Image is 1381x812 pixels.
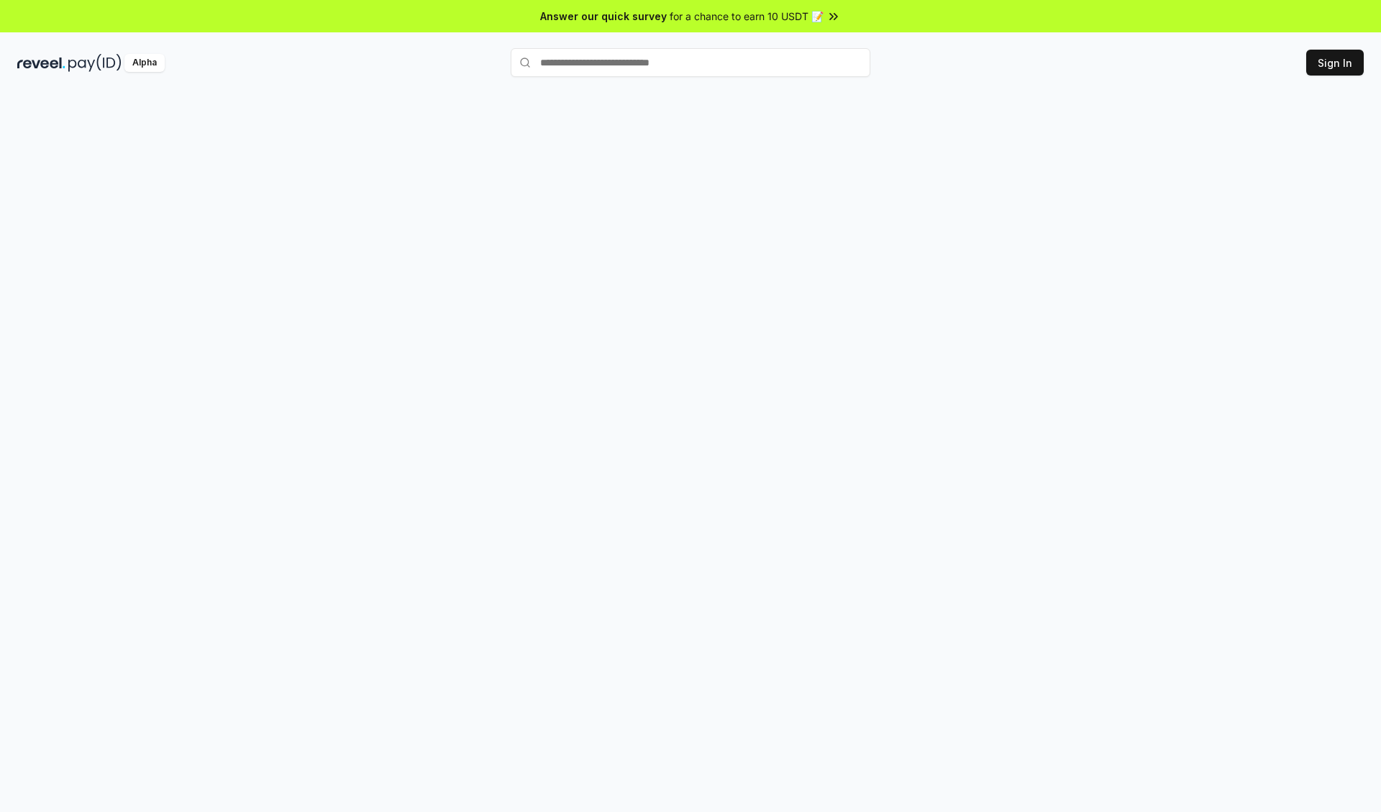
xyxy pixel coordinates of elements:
button: Sign In [1306,50,1364,76]
img: reveel_dark [17,54,65,72]
div: Alpha [124,54,165,72]
img: pay_id [68,54,122,72]
span: for a chance to earn 10 USDT 📝 [670,9,824,24]
span: Answer our quick survey [540,9,667,24]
